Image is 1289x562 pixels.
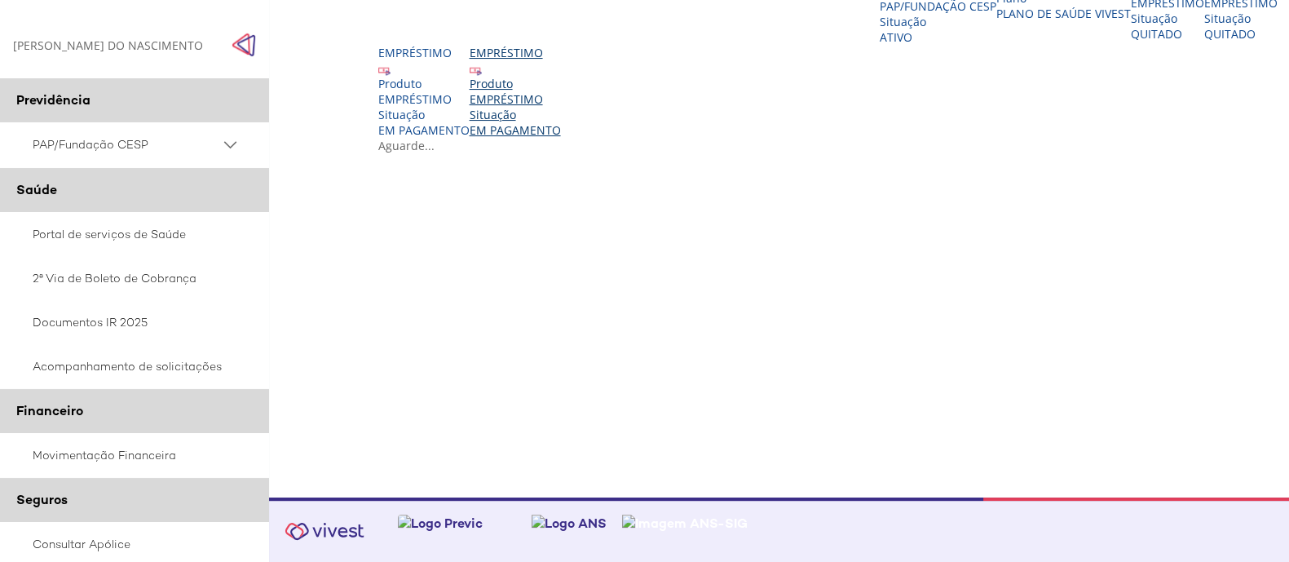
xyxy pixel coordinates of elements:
[996,6,1131,21] span: Plano de Saúde VIVEST
[1131,26,1182,42] span: QUITADO
[232,33,256,57] img: Fechar menu
[16,402,83,419] span: Financeiro
[378,64,391,76] img: ico_emprestimo.svg
[470,64,482,76] img: ico_emprestimo.svg
[470,45,561,138] a: Empréstimo Produto EMPRÉSTIMO Situação EM PAGAMENTO
[378,45,470,60] div: Empréstimo
[1131,11,1204,26] div: Situação
[880,29,912,45] span: Ativo
[33,135,220,155] span: PAP/Fundação CESP
[13,38,203,53] div: [PERSON_NAME] DO NASCIMENTO
[378,45,470,138] a: Empréstimo Produto EMPRÉSTIMO Situação EM PAGAMENTO
[1204,11,1278,26] div: Situação
[378,76,470,91] div: Produto
[232,33,256,57] span: Click to close side navigation.
[16,491,68,508] span: Seguros
[625,515,700,532] img: Logo ANS
[276,513,373,550] img: Vivest
[470,91,561,107] div: EMPRÉSTIMO
[880,14,996,29] div: Situação
[507,515,601,532] img: Logo Abrapp
[16,181,57,198] span: Saúde
[470,122,561,138] span: EM PAGAMENTO
[1204,26,1256,42] span: QUITADO
[269,498,1289,562] footer: Vivest
[470,76,561,91] div: Produto
[378,122,470,138] span: EM PAGAMENTO
[398,515,483,532] img: Logo Previc
[378,107,470,122] div: Situação
[470,45,561,60] div: Empréstimo
[16,91,90,108] span: Previdência
[470,107,561,122] div: Situação
[716,515,841,532] img: Imagem ANS-SIG
[378,91,470,107] div: EMPRÉSTIMO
